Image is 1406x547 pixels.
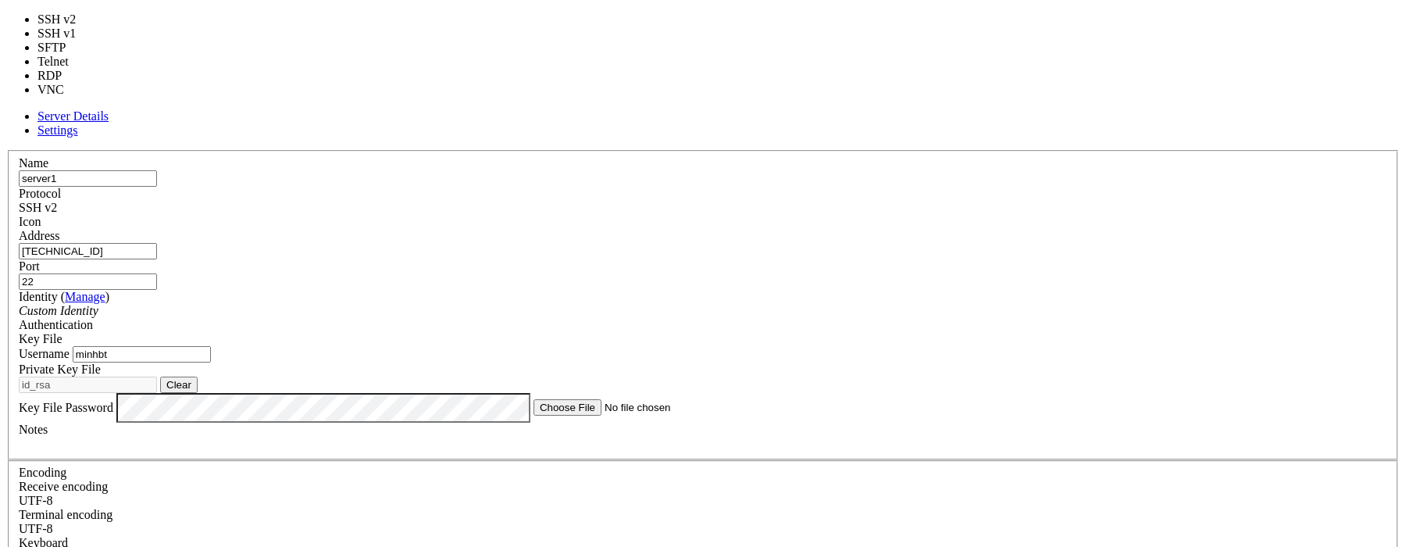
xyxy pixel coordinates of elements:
a: Settings [37,123,78,137]
label: Set the expected encoding for data received from the host. If the encodings do not match, visual ... [19,480,108,493]
label: Username [19,347,70,360]
x-row: Server refused our key [6,6,1201,20]
li: Telnet [37,55,95,69]
label: Port [19,259,40,273]
span: UTF-8 [19,494,53,507]
label: Notes [19,423,48,436]
label: Encoding [19,466,66,479]
input: Server Name [19,170,157,187]
span: SSH v2 [19,201,57,214]
div: UTF-8 [19,522,1387,536]
label: Name [19,156,48,170]
span: ( ) [61,290,109,303]
label: Icon [19,215,41,228]
x-row: FATAL ERROR: No supported authentication methods available (server sent: publickey) [6,20,1201,34]
div: (0, 2) [6,34,12,48]
a: Manage [65,290,105,303]
div: Custom Identity [19,304,1387,318]
span: UTF-8 [19,522,53,535]
label: Key File Password [19,400,113,413]
div: UTF-8 [19,494,1387,508]
label: Protocol [19,187,61,200]
span: Key File [19,332,62,345]
li: SSH v1 [37,27,95,41]
input: Port Number [19,273,157,290]
button: Clear [160,377,198,393]
label: Address [19,229,59,242]
label: Identity [19,290,109,303]
li: SSH v2 [37,13,95,27]
li: RDP [37,69,95,83]
div: Key File [19,332,1387,346]
a: Server Details [37,109,109,123]
input: Login Username [73,346,211,363]
li: VNC [37,83,95,97]
li: SFTP [37,41,95,55]
label: The default terminal encoding. ISO-2022 enables character map translations (like graphics maps). ... [19,508,112,521]
label: Private Key File [19,363,101,376]
i: Custom Identity [19,304,98,317]
label: Authentication [19,318,93,331]
input: Host Name or IP [19,243,157,259]
div: SSH v2 [19,201,1387,215]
